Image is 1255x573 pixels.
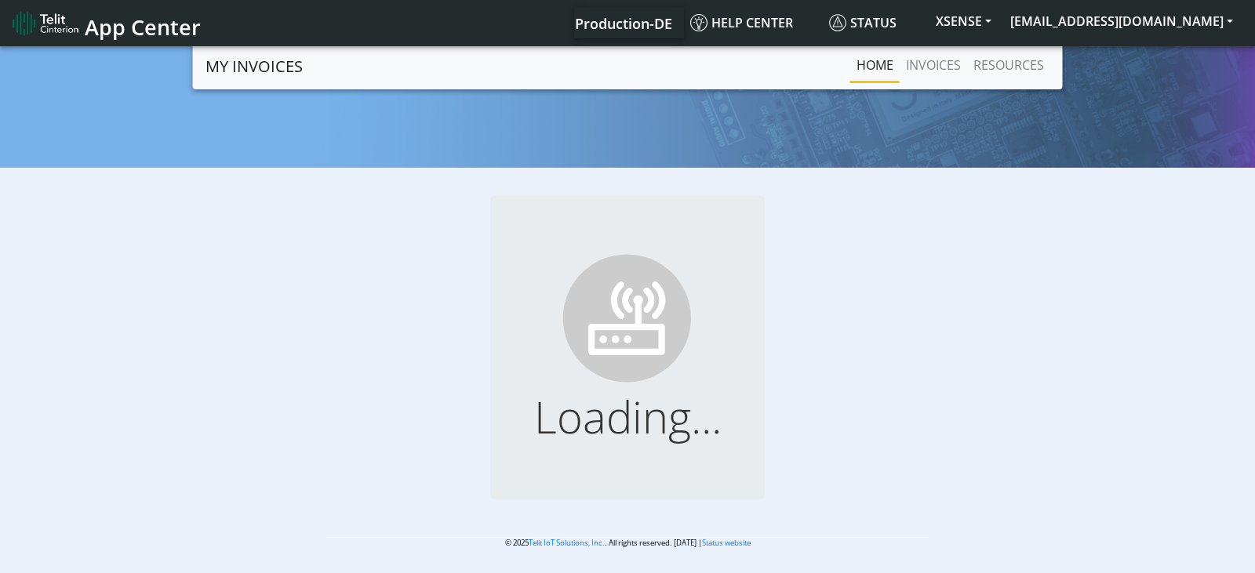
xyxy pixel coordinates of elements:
img: ... [555,246,700,390]
a: Status [823,7,926,38]
a: INVOICES [900,49,967,81]
span: Status [829,14,897,31]
p: © 2025 . All rights reserved. [DATE] | [326,537,929,549]
button: [EMAIL_ADDRESS][DOMAIN_NAME] [1001,7,1242,35]
span: App Center [85,13,201,42]
img: logo-telit-cinterion-gw-new.png [13,11,78,36]
a: RESOURCES [967,49,1050,81]
img: status.svg [829,14,846,31]
span: Production-DE [575,14,672,33]
a: Status website [702,538,751,548]
span: Help center [690,14,793,31]
img: knowledge.svg [690,14,708,31]
a: MY INVOICES [206,51,303,82]
a: Help center [684,7,823,38]
h1: Loading... [515,390,740,443]
a: Your current platform instance [574,7,671,38]
a: Telit IoT Solutions, Inc. [529,538,605,548]
button: XSENSE [926,7,1001,35]
a: Home [850,49,900,81]
a: App Center [13,6,198,40]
